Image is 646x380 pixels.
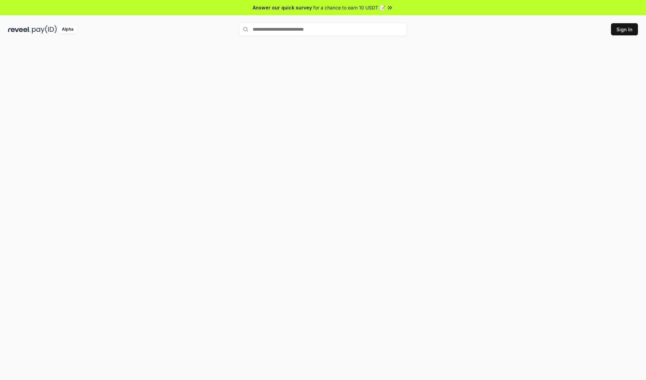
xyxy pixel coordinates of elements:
span: Answer our quick survey [253,4,312,11]
img: pay_id [32,25,57,34]
button: Sign In [611,23,638,35]
span: for a chance to earn 10 USDT 📝 [313,4,385,11]
img: reveel_dark [8,25,31,34]
div: Alpha [58,25,77,34]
